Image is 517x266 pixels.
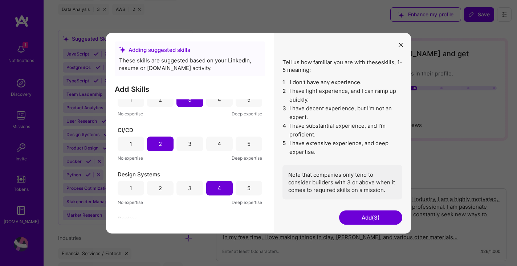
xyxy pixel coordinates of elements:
span: 3 [282,104,286,121]
li: I have decent experience, but I'm not an expert. [282,104,402,121]
div: 4 [217,140,221,148]
i: icon SuggestedTeams [119,46,126,53]
div: 5 [247,96,251,103]
li: I have light experience, and I can ramp up quickly. [282,86,402,104]
li: I have extensive experience, and deep expertise. [282,139,402,156]
div: These skills are suggested based on your LinkedIn, resume or [DOMAIN_NAME] activity. [119,56,261,71]
div: Adding suggested skills [119,46,261,53]
span: 4 [282,121,286,139]
div: modal [106,33,411,233]
span: No expertise [118,154,143,161]
span: Docker [118,214,137,222]
span: CI/CD [118,126,133,134]
span: 1 [282,78,287,86]
li: I have substantial experience, and I’m proficient. [282,121,402,139]
div: 3 [188,184,192,192]
button: Add(3) [339,210,402,225]
span: Deep expertise [232,110,262,117]
div: 2 [159,96,162,103]
div: Tell us how familiar you are with these skills , 1-5 meaning: [282,58,402,199]
div: 5 [247,140,251,148]
li: I don't have any experience. [282,78,402,86]
div: 1 [130,140,132,148]
div: 3 [188,140,192,148]
span: Design Systems [118,170,160,178]
span: 5 [282,139,286,156]
span: No expertise [118,110,143,117]
span: No expertise [118,198,143,206]
span: 2 [282,86,286,104]
div: 1 [130,96,132,103]
div: 4 [217,96,221,103]
span: Deep expertise [232,154,262,161]
div: 3 [188,96,192,103]
div: 1 [130,184,132,192]
i: icon Close [399,43,403,47]
div: 2 [159,140,162,148]
div: 4 [217,184,221,192]
div: 5 [247,184,251,192]
span: Deep expertise [232,198,262,206]
div: 2 [159,184,162,192]
div: Note that companies only tend to consider builders with 3 or above when it comes to required skil... [282,165,402,199]
h3: Add Skills [115,85,265,93]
